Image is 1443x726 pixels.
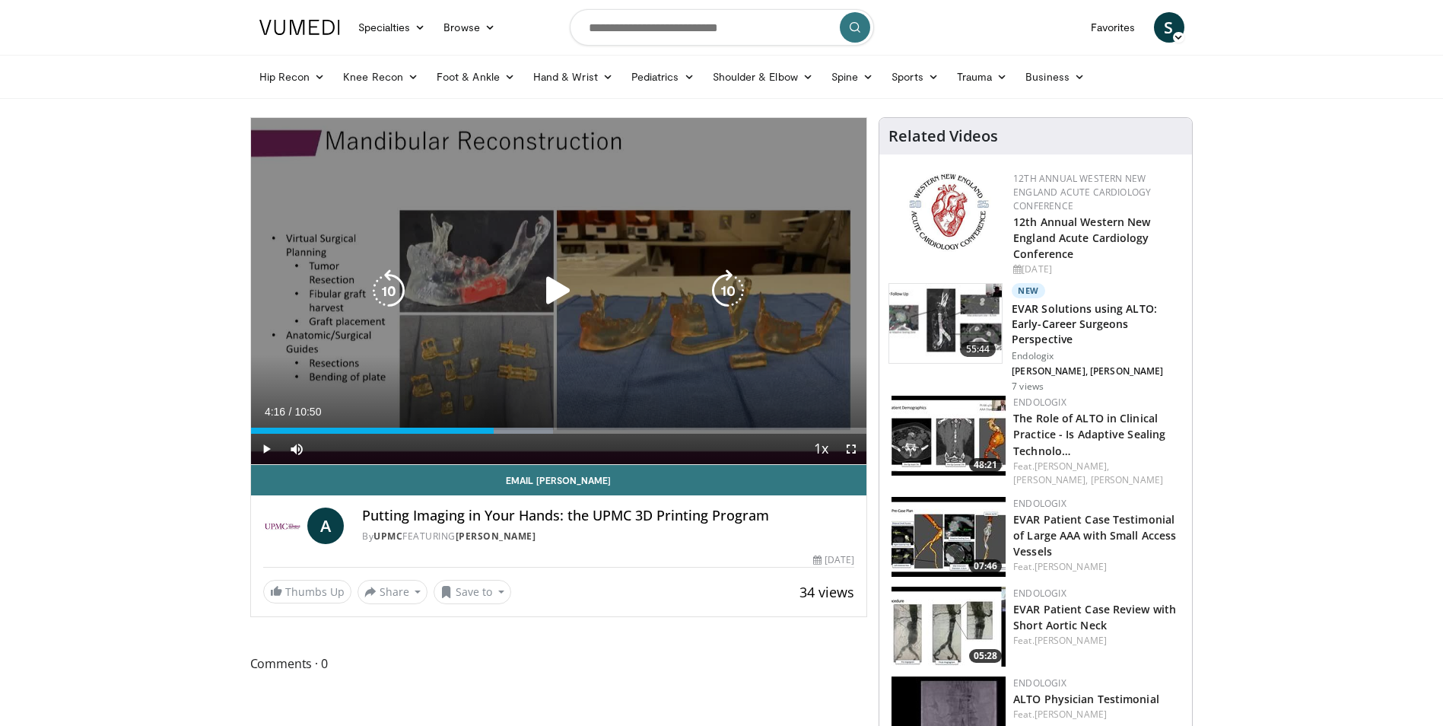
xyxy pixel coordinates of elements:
img: 6d46e95c-94a7-4151-809a-98b23d167fbd.150x105_q85_crop-smart_upscale.jpg [892,396,1006,476]
a: Spine [822,62,882,92]
a: [PERSON_NAME] [456,530,536,543]
a: Knee Recon [334,62,427,92]
a: Hip Recon [250,62,335,92]
a: A [307,508,344,544]
button: Save to [434,580,511,604]
a: UPMC [373,530,402,543]
a: Business [1016,62,1094,92]
a: EVAR Patient Case Testimonial of Large AAA with Small Access Vessels [1013,512,1176,559]
a: Email [PERSON_NAME] [251,465,867,495]
img: a4137720-399f-4d62-a665-7a4e4ed45293.150x105_q85_crop-smart_upscale.jpg [892,587,1006,667]
a: 12th Annual Western New England Acute Cardiology Conference [1013,172,1151,212]
div: Feat. [1013,708,1180,721]
a: Trauma [948,62,1017,92]
h4: Putting Imaging in Your Hands: the UPMC 3D Printing Program [362,508,854,524]
span: 4:16 [265,406,285,418]
a: Hand & Wrist [524,62,622,92]
a: Foot & Ankle [427,62,524,92]
span: / [289,406,292,418]
div: Feat. [1013,460,1180,487]
div: [DATE] [1013,263,1180,276]
h3: EVAR Solutions using ALTO: Early-Career Surgeons Perspective [1012,301,1183,347]
a: Thumbs Up [263,580,351,603]
a: [PERSON_NAME] [1091,473,1163,486]
a: Endologix [1013,677,1066,689]
button: Mute [281,434,312,464]
h4: Related Videos [888,127,998,145]
a: [PERSON_NAME], [1035,460,1109,473]
input: Search topics, interventions [570,9,874,46]
p: New [1012,283,1045,298]
button: Playback Rate [806,434,836,464]
button: Play [251,434,281,464]
div: [DATE] [813,553,854,567]
p: 7 views [1012,381,1044,393]
a: [PERSON_NAME] [1035,708,1107,721]
a: 05:28 [892,587,1006,667]
p: [PERSON_NAME], [PERSON_NAME] [1012,365,1183,377]
div: Feat. [1013,560,1180,574]
span: 34 views [799,583,854,601]
a: ALTO Physician Testimonial [1013,692,1159,706]
a: 55:44 New EVAR Solutions using ALTO: Early-Career Surgeons Perspective Endologix [PERSON_NAME], [... [888,283,1183,393]
div: Progress Bar [251,428,867,434]
a: Shoulder & Elbow [704,62,822,92]
video-js: Video Player [251,118,867,465]
div: Feat. [1013,634,1180,648]
a: Specialties [349,12,435,43]
img: 55408853-eecc-4b22-b1a0-a6065ac82ed8.150x105_q85_crop-smart_upscale.jpg [892,497,1006,577]
a: Favorites [1082,12,1145,43]
span: 55:44 [960,342,996,357]
a: [PERSON_NAME], [1013,473,1088,486]
img: 10d3d5a6-40a9-4e7b-ac4b-ca2629539116.150x105_q85_crop-smart_upscale.jpg [889,284,1002,363]
span: 10:50 [294,406,321,418]
a: EVAR Patient Case Review with Short Aortic Neck [1013,602,1176,632]
div: By FEATURING [362,530,854,543]
a: [PERSON_NAME] [1035,560,1107,573]
a: 07:46 [892,497,1006,577]
a: Endologix [1013,497,1066,510]
a: 48:21 [892,396,1006,476]
img: 0954f259-7907-4053-a817-32a96463ecc8.png.150x105_q85_autocrop_double_scale_upscale_version-0.2.png [907,172,991,252]
button: Share [358,580,428,604]
button: Fullscreen [836,434,866,464]
span: 05:28 [969,649,1002,663]
a: Endologix [1013,587,1066,600]
p: Endologix [1012,350,1183,362]
a: S [1154,12,1184,43]
span: Comments 0 [250,654,868,673]
a: The Role of ALTO in Clinical Practice - Is Adaptive Sealing Technolo… [1013,411,1165,457]
img: VuMedi Logo [259,20,340,35]
a: Pediatrics [622,62,704,92]
span: 48:21 [969,458,1002,472]
a: Endologix [1013,396,1066,409]
a: Sports [882,62,948,92]
img: UPMC [263,508,302,544]
a: 12th Annual Western New England Acute Cardiology Conference [1013,215,1150,261]
span: 07:46 [969,559,1002,573]
a: Browse [434,12,504,43]
a: [PERSON_NAME] [1035,634,1107,647]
